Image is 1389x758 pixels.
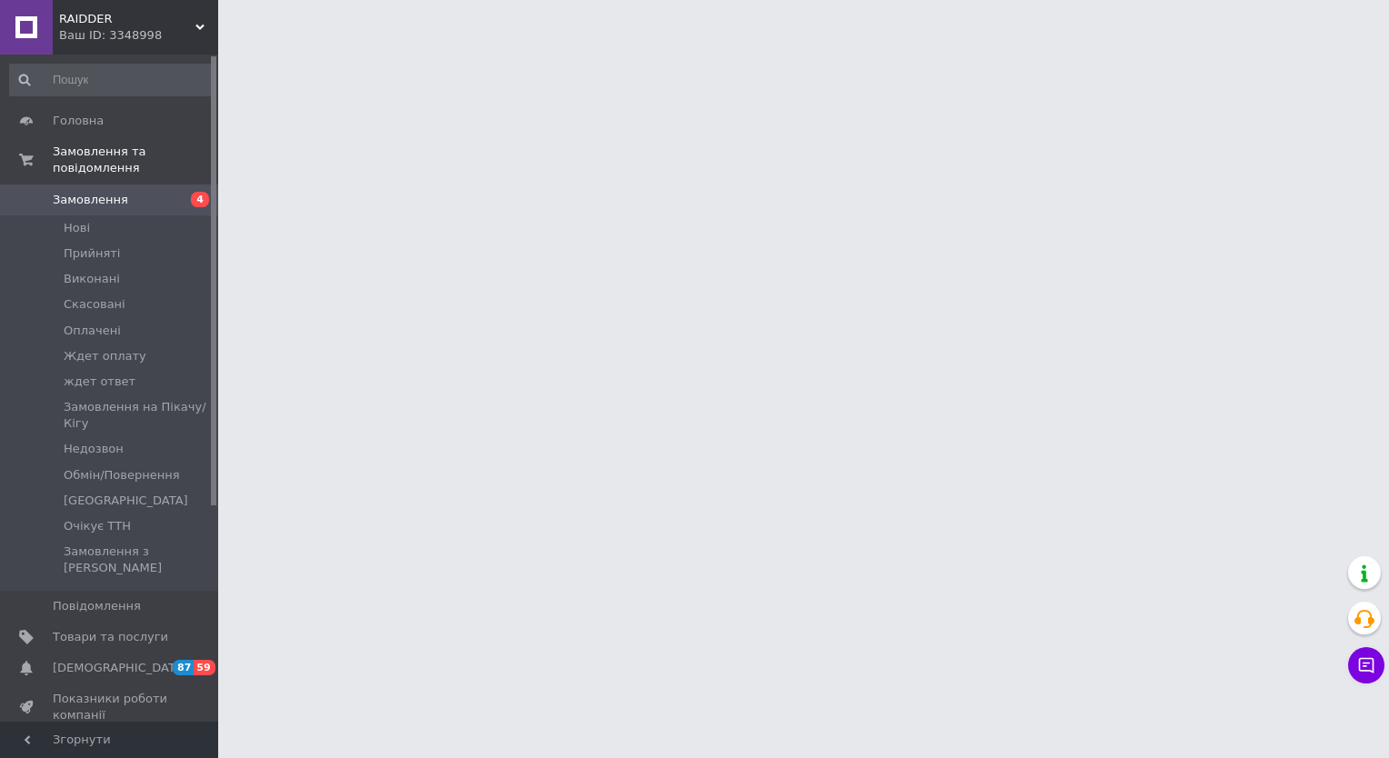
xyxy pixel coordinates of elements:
[64,493,188,509] span: [GEOGRAPHIC_DATA]
[64,544,213,576] span: Замовлення з [PERSON_NAME]
[64,245,120,262] span: Прийняті
[53,691,168,723] span: Показники роботи компанії
[64,271,120,287] span: Виконані
[59,27,218,44] div: Ваш ID: 3348998
[64,323,121,339] span: Оплачені
[64,467,180,484] span: Обмін/Повернення
[191,192,209,207] span: 4
[9,64,215,96] input: Пошук
[53,660,187,676] span: [DEMOGRAPHIC_DATA]
[53,113,104,129] span: Головна
[194,660,215,675] span: 59
[1348,647,1384,683] button: Чат з покупцем
[59,11,195,27] span: RAIDDER
[64,518,131,534] span: Очікує ТТН
[64,296,125,313] span: Скасовані
[64,220,90,236] span: Нові
[53,144,218,176] span: Замовлення та повідомлення
[53,598,141,614] span: Повідомлення
[64,374,135,390] span: ждет ответ
[173,660,194,675] span: 87
[64,399,213,432] span: Замовлення на Пікачу/Кігу
[53,192,128,208] span: Замовлення
[64,441,124,457] span: Недозвон
[64,348,146,364] span: Ждет оплату
[53,629,168,645] span: Товари та послуги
